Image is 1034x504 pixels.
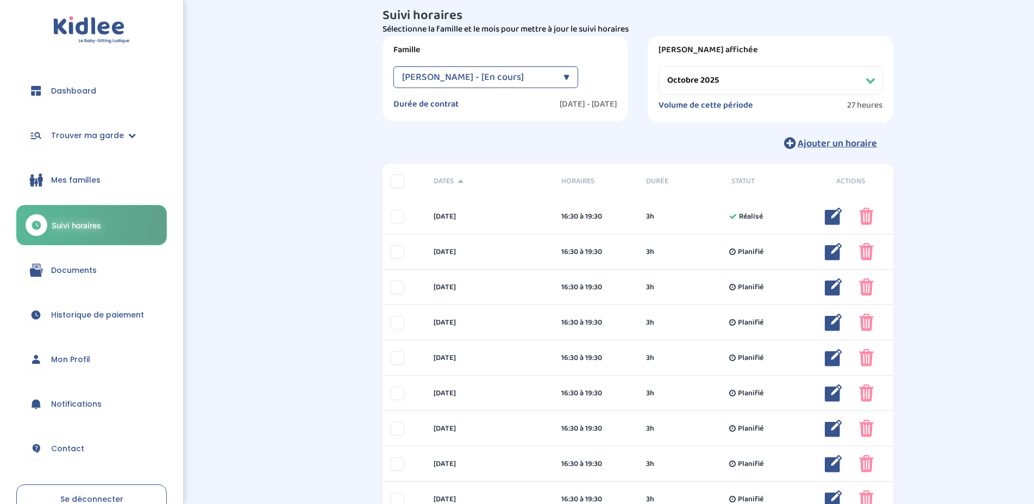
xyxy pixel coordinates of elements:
span: Historique de paiement [51,309,144,321]
span: Contact [51,443,84,455]
img: poubelle_rose.png [859,384,874,402]
span: 3h [646,282,654,293]
div: [DATE] [425,458,553,470]
div: [DATE] [425,388,553,399]
button: Ajouter un horaire [768,131,893,155]
span: Trouver ma garde [51,130,124,141]
div: [DATE] [425,352,553,364]
span: Notifications [51,399,102,410]
div: 16:30 à 19:30 [561,423,630,434]
span: 27 heures [847,100,882,111]
img: poubelle_rose.png [859,314,874,331]
img: poubelle_rose.png [859,208,874,225]
div: 16:30 à 19:30 [561,388,630,399]
a: Documents [16,251,167,290]
span: Planifié [738,423,763,434]
div: Dates [425,176,553,187]
div: [DATE] [425,246,553,258]
span: 3h [646,317,654,328]
a: Suivi horaires [16,205,167,245]
img: modifier_bleu.png [825,314,842,331]
a: Contact [16,429,167,468]
div: [DATE] [425,423,553,434]
label: [DATE] - [DATE] [560,99,617,110]
img: modifier_bleu.png [825,243,842,260]
label: [PERSON_NAME] affichée [659,45,882,55]
span: Planifié [738,458,763,470]
label: Volume de cette période [659,100,753,111]
a: Historique de paiement [16,295,167,334]
img: poubelle_rose.png [859,420,874,437]
img: modifier_bleu.png [825,278,842,296]
div: Statut [723,176,809,187]
span: 3h [646,352,654,364]
div: 16:30 à 19:30 [561,282,630,293]
span: Réalisé [739,211,763,222]
div: [DATE] [425,317,553,328]
div: 16:30 à 19:30 [561,317,630,328]
span: Suivi horaires [52,220,101,231]
a: Trouver ma garde [16,116,167,155]
div: [DATE] [425,282,553,293]
span: Mes familles [51,175,101,186]
span: Mon Profil [51,354,90,365]
span: 3h [646,388,654,399]
a: Notifications [16,384,167,424]
a: Mes familles [16,160,167,200]
div: ▼ [563,66,569,88]
span: Planifié [738,246,763,258]
div: 16:30 à 19:30 [561,246,630,258]
span: 3h [646,458,654,470]
label: Famille [393,45,617,55]
h3: Suivi horaires [383,9,893,23]
span: Dashboard [51,85,96,97]
span: Planifié [738,282,763,293]
a: Mon Profil [16,340,167,379]
img: modifier_bleu.png [825,384,842,402]
img: poubelle_rose.png [859,278,874,296]
img: modifier_bleu.png [825,455,842,472]
div: 16:30 à 19:30 [561,352,630,364]
img: modifier_bleu.png [825,208,842,225]
img: poubelle_rose.png [859,349,874,366]
span: Horaires [561,176,630,187]
img: logo.svg [53,16,130,44]
span: Ajouter un horaire [798,136,877,151]
span: Planifié [738,317,763,328]
a: Dashboard [16,71,167,110]
div: [DATE] [425,211,553,222]
img: modifier_bleu.png [825,349,842,366]
span: Planifié [738,388,763,399]
span: [PERSON_NAME] - [En cours] [402,66,524,88]
span: 3h [646,246,654,258]
span: Documents [51,265,97,276]
span: 3h [646,211,654,222]
span: Planifié [738,352,763,364]
div: 16:30 à 19:30 [561,458,630,470]
div: 16:30 à 19:30 [561,211,630,222]
img: poubelle_rose.png [859,243,874,260]
span: 3h [646,423,654,434]
div: Durée [638,176,723,187]
label: Durée de contrat [393,99,459,110]
img: poubelle_rose.png [859,455,874,472]
div: Actions [809,176,894,187]
img: modifier_bleu.png [825,420,842,437]
p: Sélectionne la famille et le mois pour mettre à jour le suivi horaires [383,23,893,36]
